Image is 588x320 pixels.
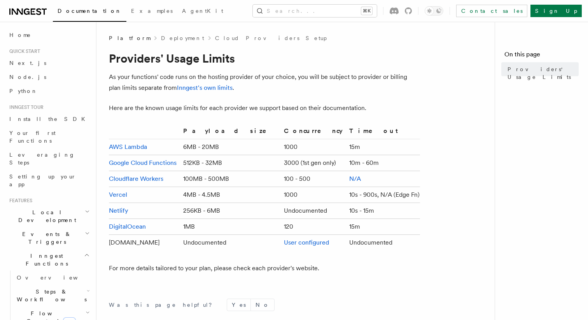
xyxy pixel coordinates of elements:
[346,235,420,251] td: Undocumented
[215,34,327,42] a: Cloud Providers Setup
[53,2,126,22] a: Documentation
[6,249,91,271] button: Inngest Functions
[6,170,91,191] a: Setting up your app
[6,230,85,246] span: Events & Triggers
[346,139,420,155] td: 15m
[109,235,180,251] td: [DOMAIN_NAME]
[346,219,420,235] td: 15m
[6,28,91,42] a: Home
[109,34,150,42] span: Platform
[109,51,420,65] h1: Providers' Usage Limits
[281,187,346,203] td: 1000
[9,116,90,122] span: Install the SDK
[9,74,46,80] span: Node.js
[9,173,76,187] span: Setting up your app
[14,271,91,285] a: Overview
[6,104,44,110] span: Inngest tour
[6,227,91,249] button: Events & Triggers
[109,301,217,309] p: Was this page helpful?
[109,223,146,230] a: DigitalOcean
[6,112,91,126] a: Install the SDK
[6,252,84,268] span: Inngest Functions
[6,70,91,84] a: Node.js
[109,263,420,274] p: For more details tailored to your plan, please check each provider's website.
[109,103,420,114] p: Here are the known usage limits for each provider we support based on their documentation.
[251,299,274,311] button: No
[109,175,163,182] a: Cloudflare Workers
[180,126,281,139] th: Payload size
[6,198,32,204] span: Features
[6,205,91,227] button: Local Development
[349,175,361,182] a: N/A
[180,203,281,219] td: 256KB - 6MB
[180,187,281,203] td: 4MB - 4.5MB
[180,139,281,155] td: 6MB - 20MB
[6,84,91,98] a: Python
[180,171,281,187] td: 100MB - 500MB
[180,235,281,251] td: Undocumented
[504,62,579,84] a: Providers' Usage Limits
[281,219,346,235] td: 120
[281,171,346,187] td: 100 - 500
[253,5,377,17] button: Search...⌘K
[9,60,46,66] span: Next.js
[361,7,372,15] kbd: ⌘K
[6,208,85,224] span: Local Development
[227,299,250,311] button: Yes
[9,152,75,166] span: Leveraging Steps
[14,285,91,306] button: Steps & Workflows
[109,191,127,198] a: Vercel
[281,126,346,139] th: Concurrency
[346,155,420,171] td: 10m - 60m
[109,159,177,166] a: Google Cloud Functions
[14,288,87,303] span: Steps & Workflows
[507,65,579,81] span: Providers' Usage Limits
[6,148,91,170] a: Leveraging Steps
[17,275,97,281] span: Overview
[126,2,177,21] a: Examples
[456,5,527,17] a: Contact sales
[281,203,346,219] td: Undocumented
[6,48,40,54] span: Quick start
[180,219,281,235] td: 1MB
[504,50,579,62] h4: On this page
[284,239,329,246] a: User configured
[346,187,420,203] td: 10s - 900s, N/A (Edge Fn)
[58,8,122,14] span: Documentation
[109,143,147,150] a: AWS Lambda
[6,56,91,70] a: Next.js
[177,2,228,21] a: AgentKit
[281,155,346,171] td: 3000 (1st gen only)
[180,155,281,171] td: 512KB - 32MB
[9,31,31,39] span: Home
[281,139,346,155] td: 1000
[6,126,91,148] a: Your first Functions
[9,88,38,94] span: Python
[425,6,443,16] button: Toggle dark mode
[131,8,173,14] span: Examples
[182,8,223,14] span: AgentKit
[346,203,420,219] td: 10s - 15m
[177,84,233,91] a: Inngest's own limits
[109,207,128,214] a: Netlify
[346,126,420,139] th: Timeout
[109,72,420,93] p: As your functions' code runs on the hosting provider of your choice, you will be subject to provi...
[9,130,56,144] span: Your first Functions
[161,34,204,42] a: Deployment
[530,5,582,17] a: Sign Up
